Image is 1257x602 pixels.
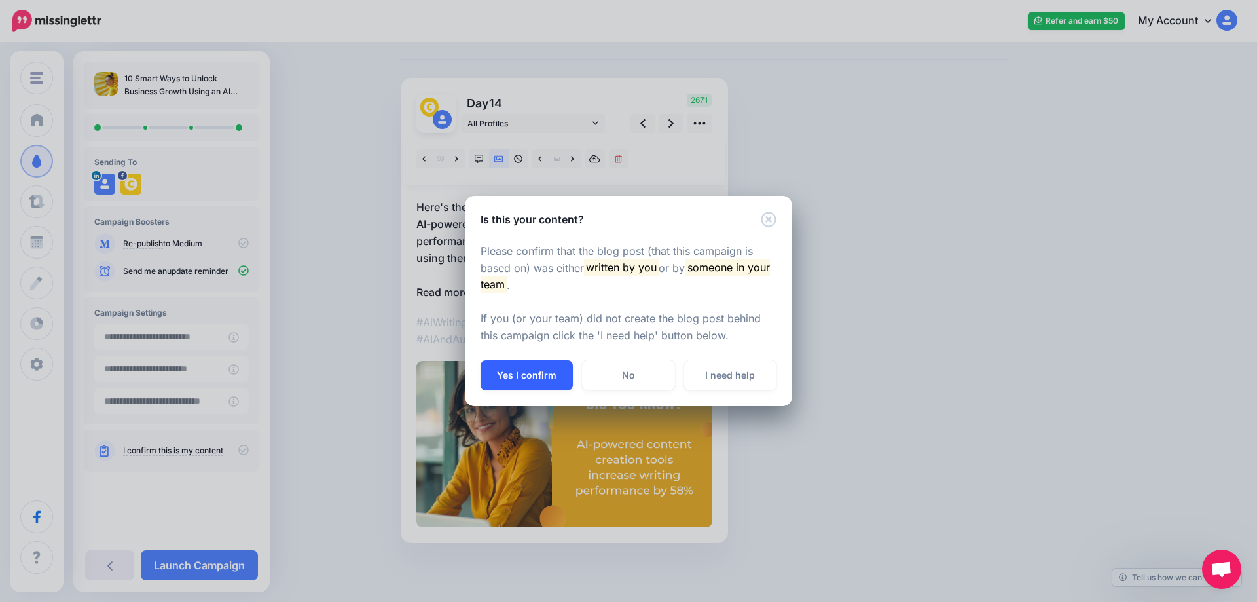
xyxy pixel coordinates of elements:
mark: someone in your team [481,259,770,293]
a: I need help [684,360,776,390]
mark: written by you [584,259,659,276]
button: Yes I confirm [481,360,573,390]
button: Close [761,212,776,228]
a: No [582,360,674,390]
p: Please confirm that the blog post (that this campaign is based on) was either or by . If you (or ... [481,243,776,345]
h5: Is this your content? [481,212,584,227]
